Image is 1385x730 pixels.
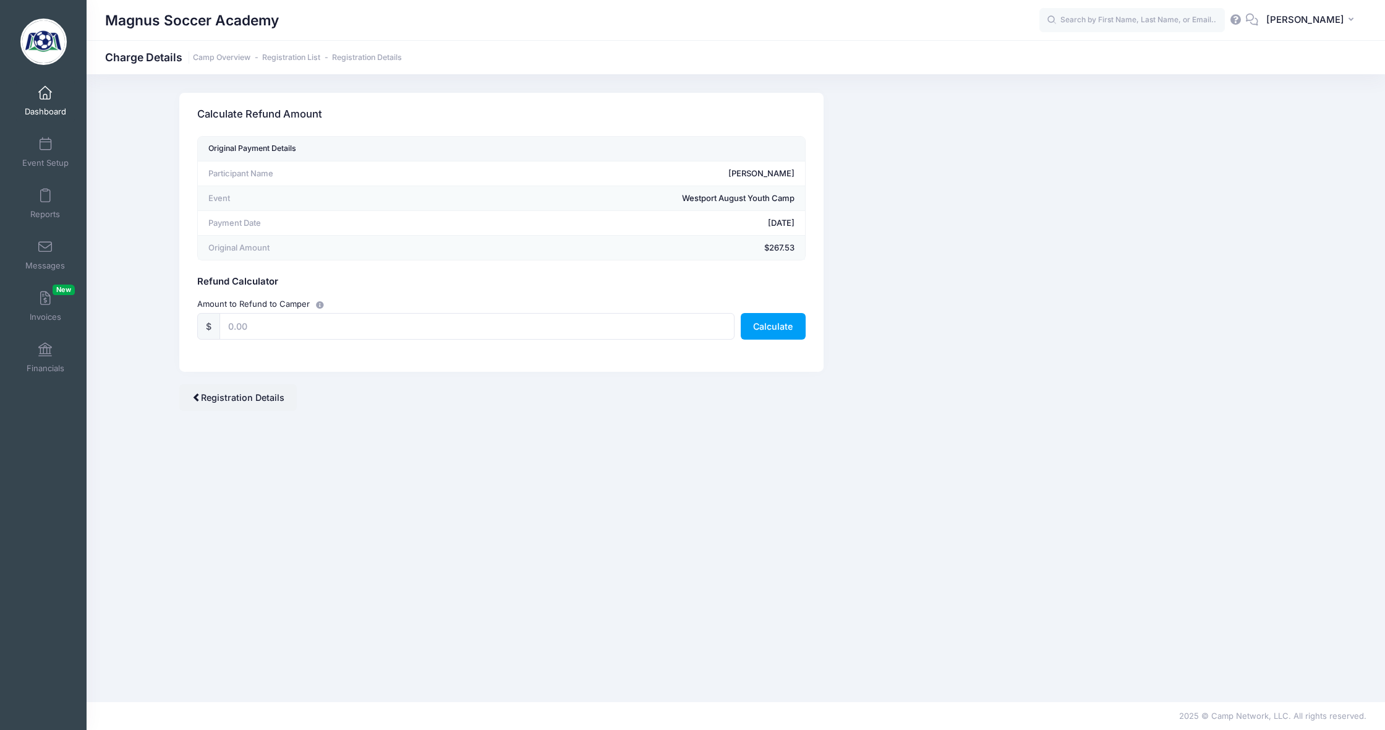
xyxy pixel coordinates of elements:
[1266,13,1344,27] span: [PERSON_NAME]
[105,6,279,35] h1: Magnus Soccer Academy
[25,260,65,271] span: Messages
[16,182,75,225] a: Reports
[198,236,435,260] td: Original Amount
[20,19,67,65] img: Magnus Soccer Academy
[30,209,60,220] span: Reports
[198,186,435,211] td: Event
[435,211,805,236] td: [DATE]
[1258,6,1366,35] button: [PERSON_NAME]
[25,106,66,117] span: Dashboard
[193,53,250,62] a: Camp Overview
[22,158,69,168] span: Event Setup
[332,53,402,62] a: Registration Details
[16,285,75,328] a: InvoicesNew
[197,277,805,288] h5: Refund Calculator
[16,233,75,277] a: Messages
[192,298,812,311] div: Amount to Refund to Camper
[16,336,75,379] a: Financials
[1179,711,1366,721] span: 2025 © Camp Network, LLC. All rights reserved.
[208,141,296,157] div: Original Payment Details
[1039,8,1225,33] input: Search by First Name, Last Name, or Email...
[197,313,220,340] div: $
[30,312,61,322] span: Invoices
[197,97,322,132] h3: Calculate Refund Amount
[219,313,735,340] input: 0.00
[27,363,64,374] span: Financials
[53,285,75,295] span: New
[435,186,805,211] td: Westport August Youth Camp
[179,384,297,411] a: Registration Details
[435,236,805,260] td: $267.53
[262,53,320,62] a: Registration List
[741,313,806,340] button: Calculate
[105,51,402,64] h1: Charge Details
[198,211,435,236] td: Payment Date
[16,131,75,174] a: Event Setup
[435,161,805,186] td: [PERSON_NAME]
[198,161,435,186] td: Participant Name
[16,79,75,122] a: Dashboard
